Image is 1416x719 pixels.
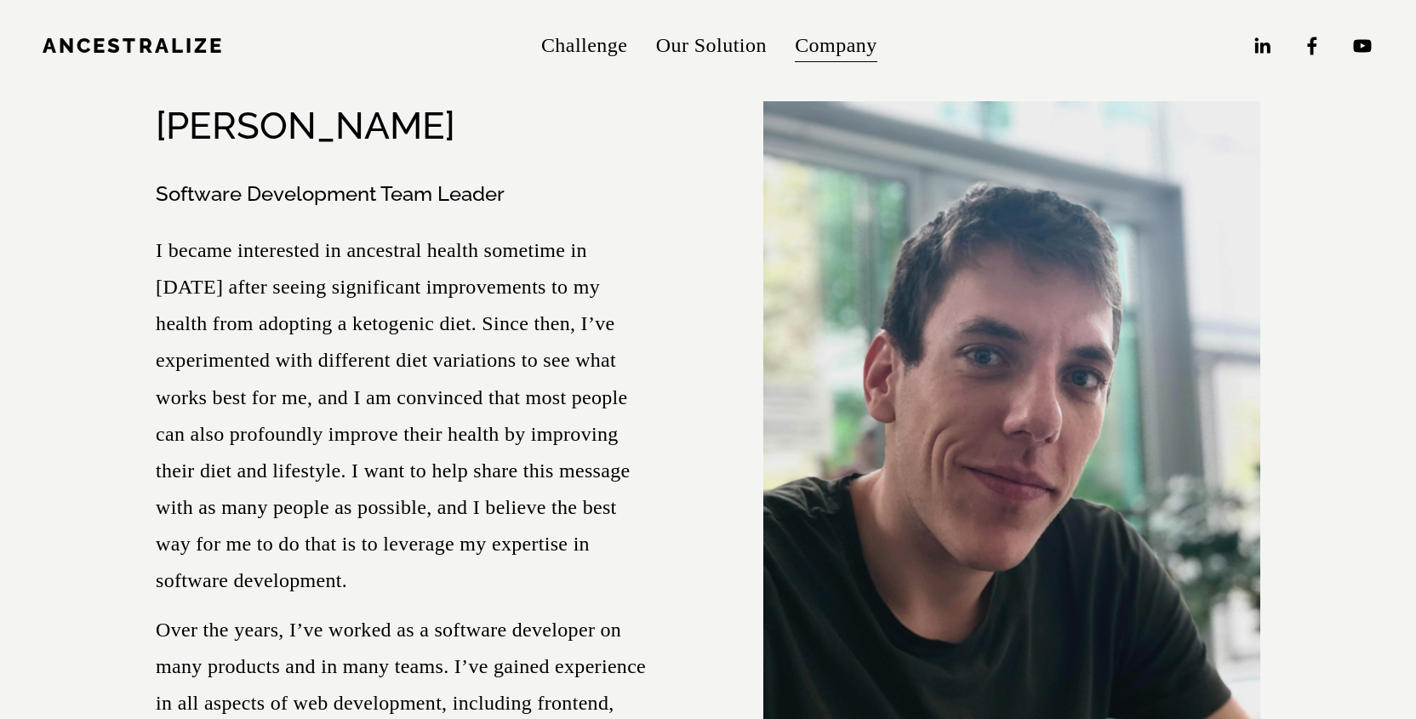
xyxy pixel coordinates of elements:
[156,232,653,600] p: I became interested in ancestral health sometime in [DATE] after seeing significant improvements ...
[43,33,224,58] a: Ancestralize
[656,26,767,66] a: Our Solution
[156,104,455,147] h2: [PERSON_NAME]
[795,26,877,66] a: folder dropdown
[1251,35,1273,57] a: LinkedIn
[156,180,653,208] h3: Software Development Team Leader
[1351,35,1373,57] a: YouTube
[795,27,877,64] span: Company
[1301,35,1323,57] a: Facebook
[541,26,628,66] a: Challenge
